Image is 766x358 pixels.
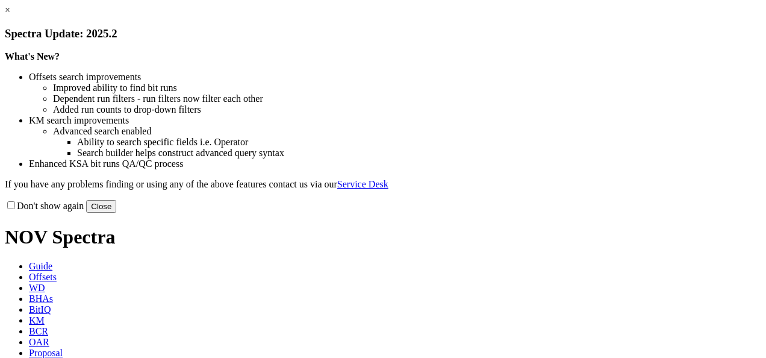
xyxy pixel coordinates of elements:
li: Advanced search enabled [53,126,761,137]
li: Improved ability to find bit runs [53,83,761,93]
strong: What's New? [5,51,60,61]
a: × [5,5,10,15]
button: Close [86,200,116,213]
a: Guide [29,261,52,271]
a: BHAs [29,294,53,304]
label: Don't show again [5,201,84,211]
li: Added run counts to drop-down filters [53,104,761,115]
li: Offsets search improvements [29,72,761,83]
li: Search builder helps construct advanced query syntax [77,148,761,159]
a: Offsets [29,272,57,282]
a: WD [29,283,45,293]
p: If you have any problems finding or using any of the above features contact us via our [5,179,761,190]
a: OAR [29,337,49,347]
a: KM [29,315,45,325]
li: Ability to search specific fields i.e. Operator [77,137,761,148]
a: Proposal [29,348,63,358]
a: BCR [29,326,48,336]
h1: NOV Spectra [5,226,761,248]
li: Dependent run filters - run filters now filter each other [53,93,761,104]
a: BitIQ [29,304,51,315]
input: Don't show again [7,201,15,209]
li: KM search improvements [29,115,761,126]
h3: Spectra Update: 2025.2 [5,27,761,40]
a: Service Desk [337,179,388,189]
li: Enhanced KSA bit runs QA/QC process [29,159,761,169]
